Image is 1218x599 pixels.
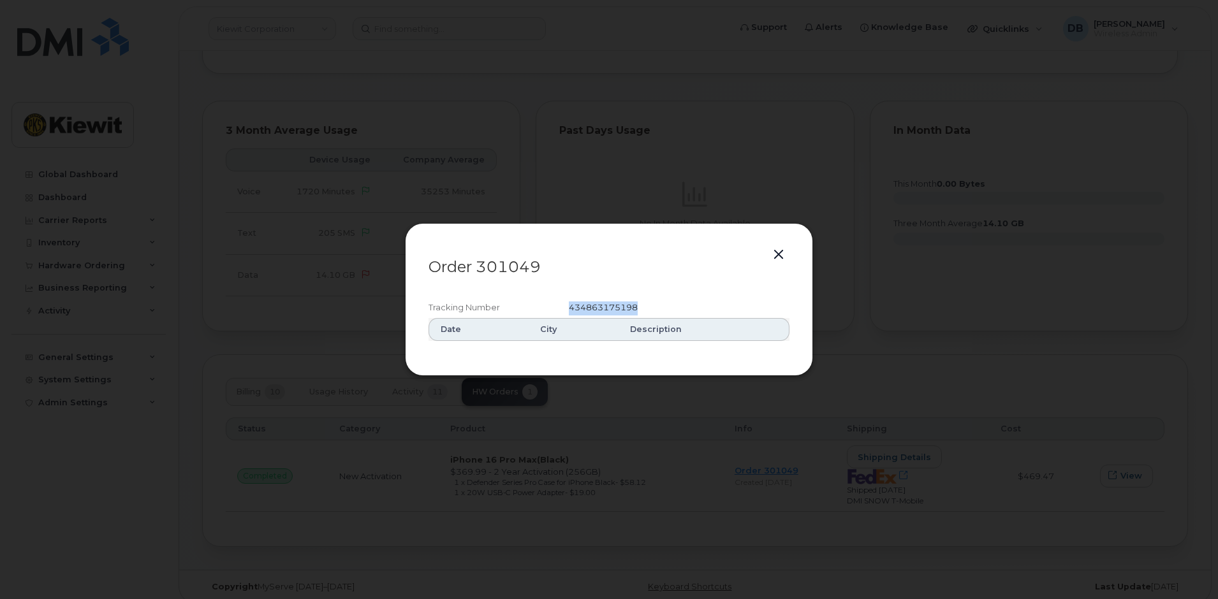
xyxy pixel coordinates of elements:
th: Date [429,318,529,341]
div: Tracking Number [429,301,569,315]
th: City [529,318,619,341]
a: Open shipping details in new tab [638,302,648,312]
th: Description [619,318,789,341]
p: Order 301049 [429,259,789,275]
iframe: Messenger Launcher [1163,544,1208,589]
span: 434863175198 [569,302,638,312]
